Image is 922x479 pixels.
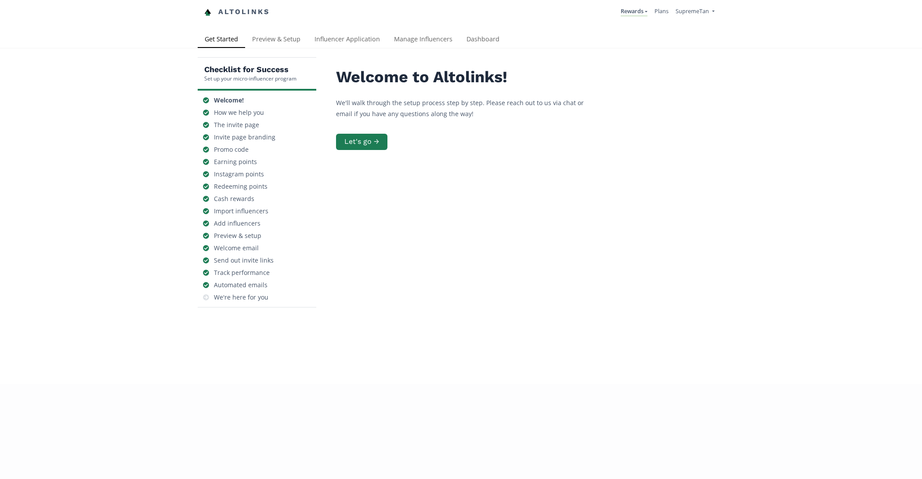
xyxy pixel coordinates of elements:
a: Dashboard [459,31,506,49]
a: Altolinks [204,5,270,19]
button: Let's go → [336,134,387,150]
a: Rewards [621,7,647,17]
div: Track performance [214,268,270,277]
a: SupremeTan [676,7,714,17]
div: Instagram points [214,170,264,179]
a: Get Started [198,31,245,49]
div: Invite page branding [214,133,275,142]
div: We're here for you [214,293,268,302]
div: Preview & setup [214,231,261,240]
div: Set up your micro-influencer program [204,75,296,82]
h5: Checklist for Success [204,64,296,75]
div: Redeeming points [214,182,268,191]
a: Influencer Application [307,31,387,49]
span: SupremeTan [676,7,709,15]
div: Welcome email [214,244,259,252]
div: Promo code [214,145,249,154]
div: Import influencers [214,207,268,216]
p: We'll walk through the setup process step by step. Please reach out to us via chat or email if yo... [336,97,600,119]
div: Send out invite links [214,256,274,265]
div: Welcome! [214,96,244,105]
a: Manage Influencers [387,31,459,49]
h2: Welcome to Altolinks! [336,68,600,86]
div: Automated emails [214,281,268,289]
div: Cash rewards [214,194,254,203]
a: Plans [654,7,669,15]
div: The invite page [214,121,259,129]
div: Earning points [214,157,257,166]
img: favicon-32x32.png [204,9,211,16]
div: Add influencers [214,219,260,228]
a: Preview & Setup [245,31,307,49]
div: How we help you [214,108,264,117]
